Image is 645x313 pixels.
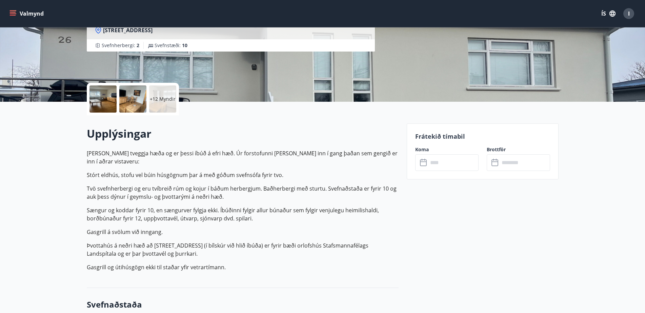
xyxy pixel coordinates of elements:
button: I [621,5,637,22]
button: ÍS [598,7,619,20]
p: Tvö svefnherbergi og eru tvíbreið rúm og kojur í báðum herbergjum. Baðherbergi með sturtu. Svefna... [87,184,399,201]
label: Brottför [487,146,550,153]
span: 10 [182,42,187,48]
p: Frátekið tímabil [415,132,550,141]
p: Sængur og koddar fyrir 10, en sængurver fylgja ekki. Íbúðinni fylgir allur búnaður sem fylgir ven... [87,206,399,222]
span: Svefnstæði : [155,42,187,49]
p: Stórt eldhús, stofu vel búin húsgögnum þar á með góðum svefnsófa fyrir tvo. [87,171,399,179]
p: [PERSON_NAME] tveggja hæða og er þessi íbúð á efri hæð. Úr forstofunni [PERSON_NAME] inn í gang þ... [87,149,399,165]
p: Gasgrill og útihúsgögn ekki til staðar yfir vetrartímann. [87,263,399,271]
span: Svefnherbergi : [102,42,139,49]
h2: Upplýsingar [87,126,399,141]
span: I [628,10,630,17]
p: Þvottahús á neðri hæð að [STREET_ADDRESS] (í bílskúr við hlið íbúða) er fyrir bæði orlofshús Staf... [87,241,399,258]
span: [STREET_ADDRESS] [103,26,153,34]
p: Gasgrill á svölum við inngang. [87,228,399,236]
span: 2 [137,42,139,48]
h3: Svefnaðstaða [87,299,399,310]
label: Koma [415,146,479,153]
button: menu [8,7,46,20]
p: +12 Myndir [150,96,176,102]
